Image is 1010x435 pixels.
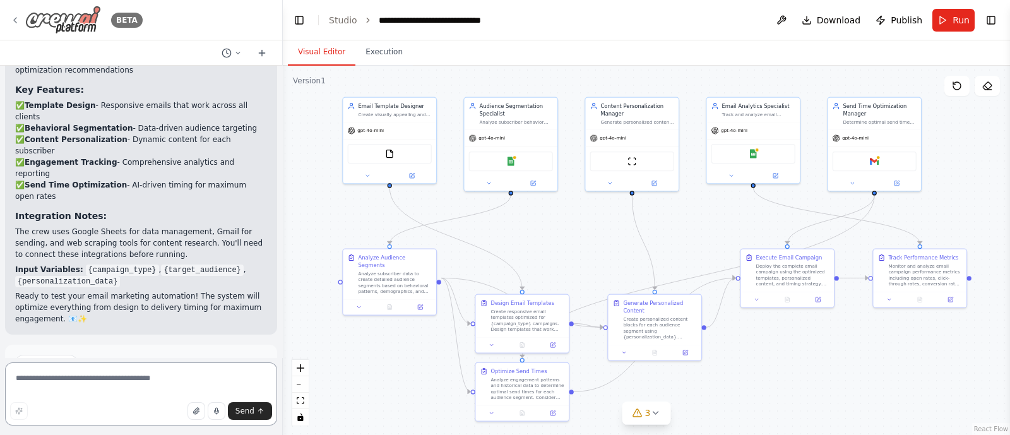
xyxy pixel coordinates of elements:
code: {personalization_data} [15,276,120,287]
div: Deploy the complete email campaign using the optimized templates, personalized content, and timin... [756,263,829,287]
img: Gmail [870,157,879,165]
g: Edge from 41c3abb2-2ae3-4d68-801c-74824ecdf099 to 7661effa-facc-404e-9174-06a0199aa478 [441,274,470,395]
span: gpt-4o-mini [721,128,747,134]
div: Analyze engagement patterns and historical data to determine optimal send times for each audience... [490,376,564,400]
strong: Content Personalization [25,135,128,144]
g: Edge from a4764bb2-1220-4f4a-afda-c01899e121cc to 42e30557-db97-4f83-b9a1-aca1301c5d10 [783,195,878,244]
img: FileReadTool [385,149,394,158]
div: Generate personalized content for each subscriber segment based on {personalization_data}, ensuri... [600,119,674,125]
g: Edge from e69ee4a8-d81e-4c18-8b09-b21e0a1ca4ac to da3d4d7a-6a52-423a-895e-1eaab29afbd3 [749,188,924,244]
div: Analyze subscriber behavior and engagement data for {target_audience} to create precise audience ... [479,119,552,125]
button: zoom out [292,376,309,393]
div: React Flow controls [292,360,309,426]
div: Track and analyze email engagement metrics including open rates, click-through rates, conversions... [722,111,795,117]
strong: Template Design [25,101,96,110]
div: Analyze Audience Segments [358,254,431,269]
div: Content Personalization Manager [600,102,674,117]
g: Edge from b87bb530-0cb3-470e-bb7d-af3937b82de1 to 41c3abb2-2ae3-4d68-801c-74824ecdf099 [386,195,514,244]
a: Studio [329,15,357,25]
div: Create personalized content blocks for each audience segment using {personalization_data}. Genera... [623,316,696,340]
div: Determine optimal send times for each subscriber segment based on their engagement patterns, time... [843,119,916,125]
button: Start a new chat [252,45,272,61]
div: Email Analytics Specialist [722,102,795,110]
button: Open in side panel [805,295,831,304]
strong: Engagement Tracking [25,158,117,167]
span: gpt-4o-mini [478,135,505,141]
span: Run [953,14,970,27]
img: Logo [25,6,101,34]
img: ScrapeWebsiteTool [627,157,636,165]
div: Audience Segmentation SpecialistAnalyze subscriber behavior and engagement data for {target_audie... [463,97,558,192]
div: Track Performance Metrics [888,254,958,261]
button: No output available [904,295,936,304]
div: Execute Email CampaignDeploy the complete email campaign using the optimized templates, personali... [740,249,835,308]
li: ✅ - Data-driven audience targeting [15,122,267,134]
a: React Flow attribution [974,426,1008,432]
strong: Input Variables: [15,265,83,274]
span: Send [235,406,254,416]
button: Upload files [187,402,205,420]
div: Generate Personalized Content [623,299,696,314]
button: Open in side panel [754,171,797,180]
button: Dismiss [233,357,267,369]
code: {target_audience} [161,265,243,276]
div: Execute Email Campaign [756,254,822,261]
button: Open in side panel [390,171,433,180]
button: Download [797,9,866,32]
span: gpt-4o-mini [842,135,869,141]
button: No output available [506,340,538,349]
li: ✅ - Comprehensive analytics and reporting [15,157,267,179]
button: Run [932,9,975,32]
button: Open in side panel [937,295,963,304]
div: Generate Personalized ContentCreate personalized content blocks for each audience segment using {... [607,294,702,361]
g: Edge from 734fbd23-9d09-4cef-ad90-509a7b8a1be4 to f1c0b060-b6e9-41d1-8d8f-1cfd99d5e0d1 [386,188,526,290]
button: Open in side panel [875,179,918,188]
div: Create visually appealing and conversion-optimized email templates for {campaign_type} campaigns ... [358,111,431,117]
div: Email Analytics SpecialistTrack and analyze email engagement metrics including open rates, click-... [706,97,800,184]
button: Open in side panel [407,302,433,311]
g: Edge from a4764bb2-1220-4f4a-afda-c01899e121cc to 7661effa-facc-404e-9174-06a0199aa478 [518,195,878,358]
li: ✅ - AI-driven timing for maximum open rates [15,179,267,202]
div: Monitor and analyze email campaign performance metrics including open rates, click-through rates,... [888,263,961,287]
button: No output available [639,348,671,357]
button: Switch to previous chat [217,45,247,61]
button: Open in side panel [540,408,566,417]
button: Open in side panel [511,179,554,188]
strong: Integration Notes: [15,211,107,221]
img: Google Sheets [506,157,515,165]
div: Content Personalization ManagerGenerate personalized content for each subscriber segment based on... [585,97,679,192]
button: Visual Editor [288,39,355,66]
span: 3 [645,407,651,419]
span: Publish [891,14,922,27]
img: Google Sheets [749,149,757,158]
div: Audience Segmentation Specialist [479,102,552,117]
div: Analyze subscriber data to create detailed audience segments based on behavioral patterns, demogr... [358,270,431,294]
button: Open in side panel [540,340,566,349]
div: Optimize Send Times [490,367,547,375]
strong: Key Features: [15,85,84,95]
div: Design Email TemplatesCreate responsive email templates optimized for {campaign_type} campaigns. ... [475,294,569,354]
button: Show right sidebar [982,11,1000,29]
div: Track Performance MetricsMonitor and analyze email campaign performance metrics including open ra... [872,249,967,308]
div: Version 1 [293,76,326,86]
g: Edge from f1c0b060-b6e9-41d1-8d8f-1cfd99d5e0d1 to 9f012e60-09bc-4d7a-b812-5197ba7339c8 [574,319,603,331]
button: Hide left sidebar [290,11,308,29]
div: BETA [111,13,143,28]
p: , , [15,264,267,287]
nav: breadcrumb [329,14,516,27]
button: No output available [771,295,804,304]
strong: Behavioral Segmentation [25,124,133,133]
button: Open in side panel [633,179,675,188]
g: Edge from 42e30557-db97-4f83-b9a1-aca1301c5d10 to da3d4d7a-6a52-423a-895e-1eaab29afbd3 [839,274,868,282]
p: The crew uses Google Sheets for data management, Gmail for sending, and web scraping tools for co... [15,226,267,260]
button: No output available [374,302,406,311]
span: gpt-4o-mini [357,128,384,134]
g: Edge from cc65aea7-1623-4208-be9c-8b592cc1c226 to 9f012e60-09bc-4d7a-b812-5197ba7339c8 [628,195,658,290]
div: Design Email Templates [490,299,554,307]
li: ✅ - Dynamic content for each subscriber [15,134,267,157]
button: Publish [870,9,927,32]
div: Create responsive email templates optimized for {campaign_type} campaigns. Design templates that ... [490,308,564,332]
button: Send [228,402,272,420]
button: toggle interactivity [292,409,309,426]
div: Send Time Optimization ManagerDetermine optimal send times for each subscriber segment based on t... [827,97,922,192]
